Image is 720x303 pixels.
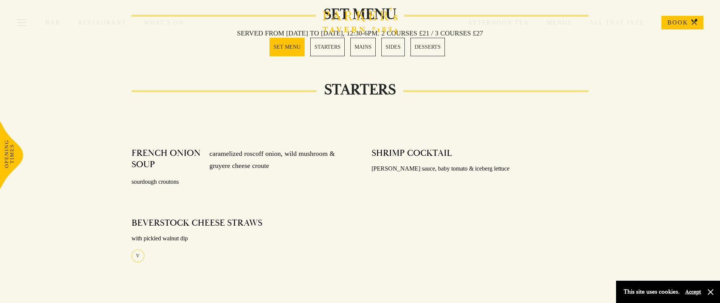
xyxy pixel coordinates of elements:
p: This site uses cookies. [624,286,680,297]
p: caramelized roscoff onion, wild mushroom & gruyere cheese croute [202,148,348,172]
a: 2 / 5 [310,38,345,56]
div: V [132,249,144,262]
h4: SHRIMP COCKTAIL [372,148,452,159]
a: 3 / 5 [350,38,376,56]
a: 1 / 5 [269,38,305,56]
button: Accept [685,288,701,295]
h4: BEVERSTOCK CHEESE STRAWS [132,217,262,229]
button: Close and accept [707,288,714,296]
h2: STARTERS [317,81,403,99]
p: sourdough croutons [132,177,349,188]
p: [PERSON_NAME] sauce, baby tomato & iceberg lettuce [372,163,589,174]
p: with pickled walnut dip [132,233,349,244]
h4: FRENCH ONION SOUP [132,148,202,172]
a: 5 / 5 [410,38,445,56]
a: 4 / 5 [381,38,405,56]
